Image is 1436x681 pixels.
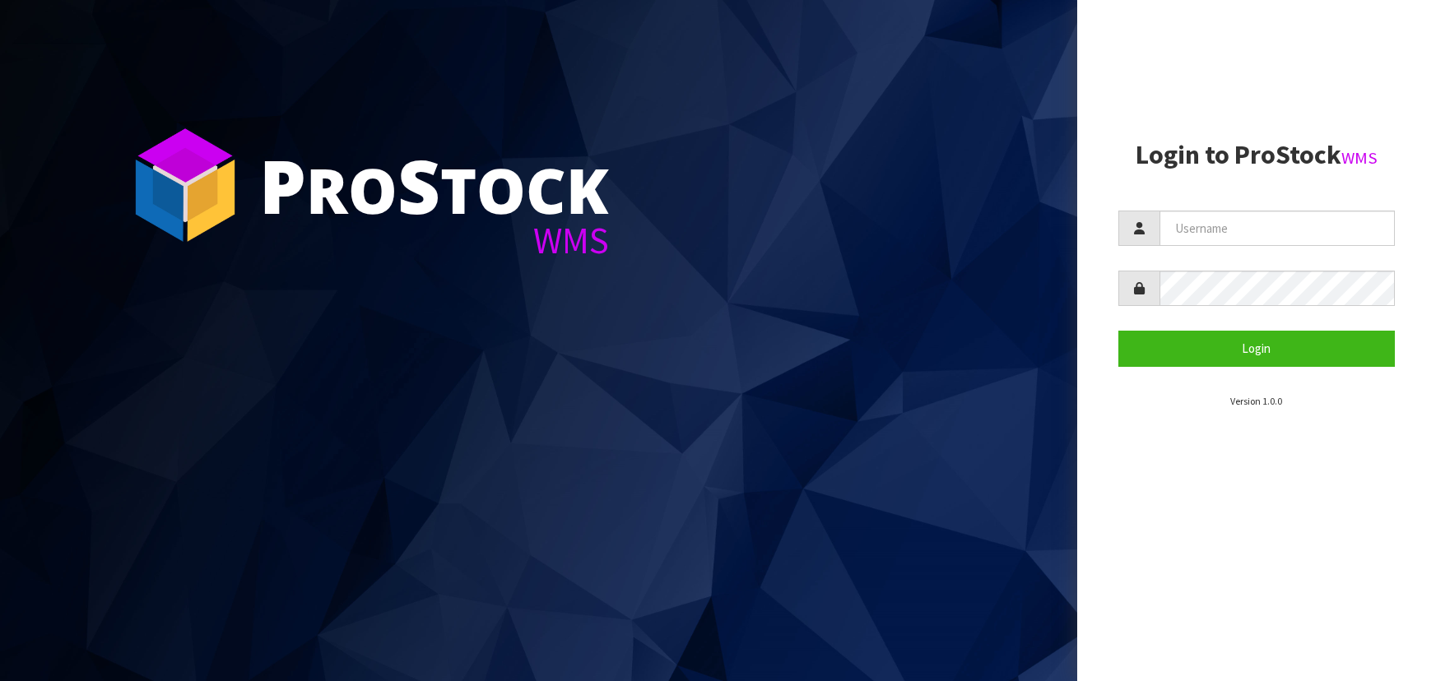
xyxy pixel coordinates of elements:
span: S [397,135,440,235]
div: ro tock [259,148,609,222]
h2: Login to ProStock [1118,141,1395,169]
input: Username [1159,211,1395,246]
div: WMS [259,222,609,259]
img: ProStock Cube [123,123,247,247]
small: Version 1.0.0 [1230,395,1282,407]
button: Login [1118,331,1395,366]
small: WMS [1341,147,1378,169]
span: P [259,135,306,235]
